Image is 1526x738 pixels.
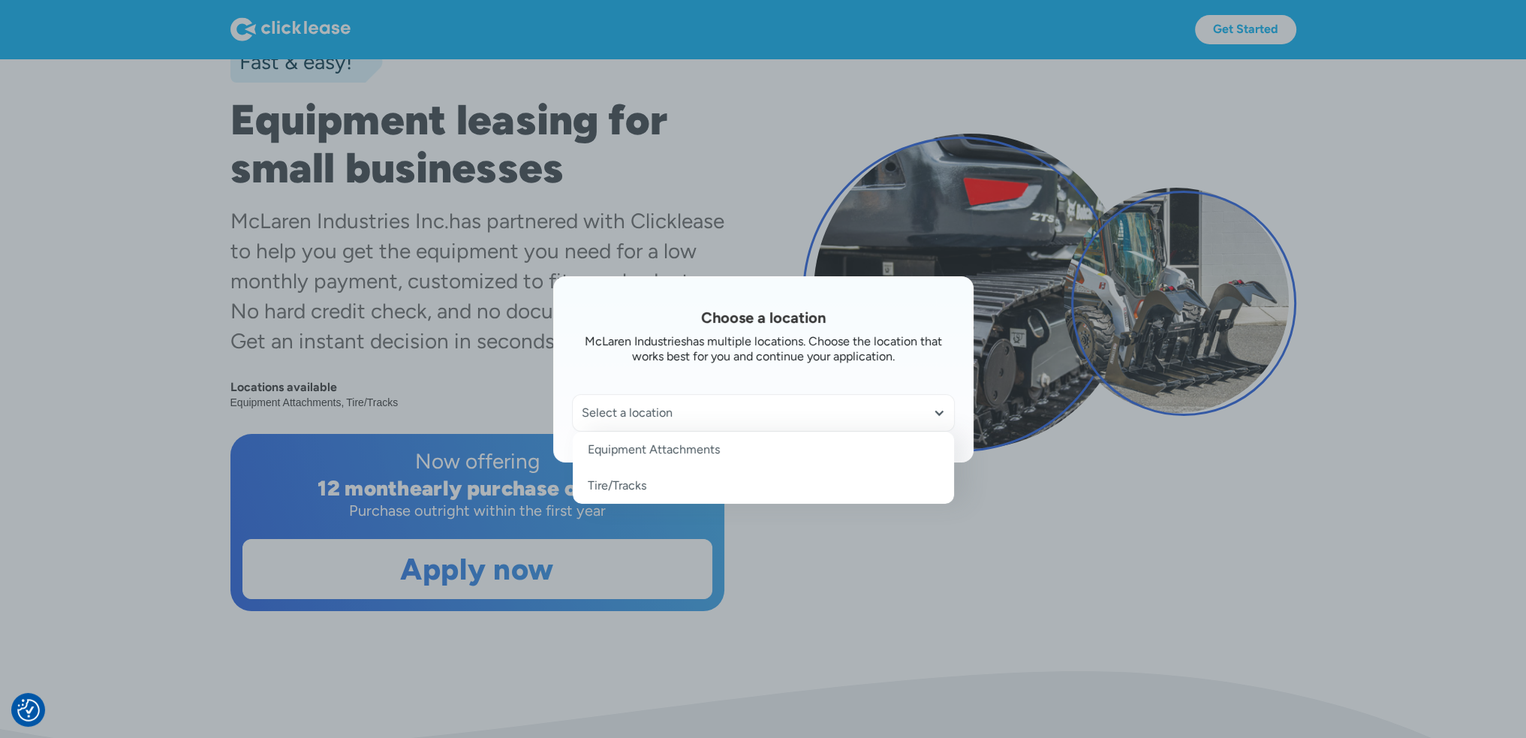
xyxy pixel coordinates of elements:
[632,334,942,363] div: has multiple locations. Choose the location that works best for you and continue your application.
[573,395,954,431] div: Select a location
[17,699,40,721] img: Revisit consent button
[573,432,954,504] nav: Select a location
[585,334,686,348] div: McLaren Industries
[17,699,40,721] button: Consent Preferences
[582,405,945,420] div: Select a location
[573,432,954,468] a: Equipment Attachments
[572,307,955,328] h1: Choose a location
[573,468,954,504] a: Tire/Tracks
